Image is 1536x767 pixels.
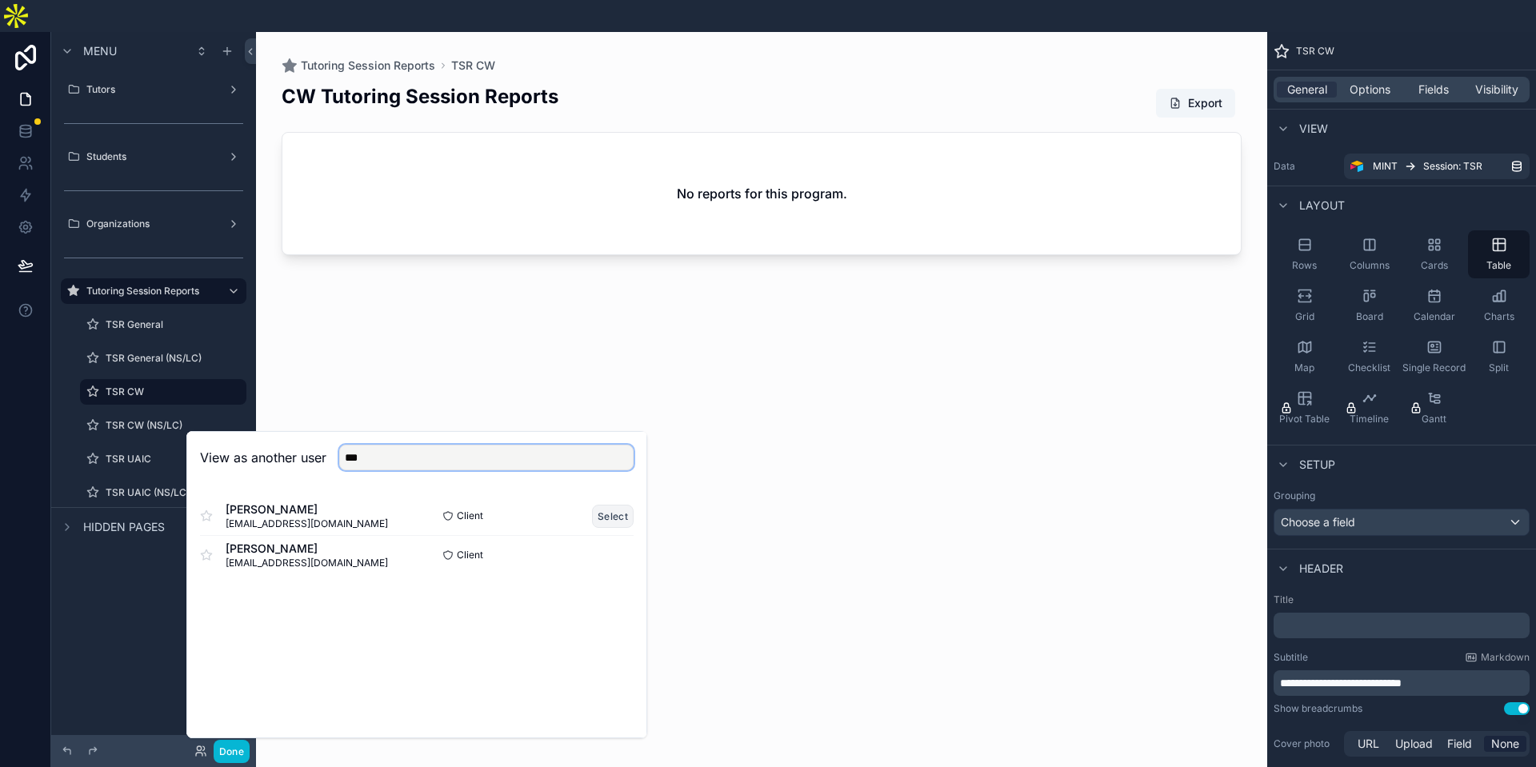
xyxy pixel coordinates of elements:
[282,83,558,110] h2: CW Tutoring Session Reports
[106,352,243,365] label: TSR General (NS/LC)
[1403,230,1465,278] button: Cards
[80,346,246,371] a: TSR General (NS/LC)
[1274,670,1530,696] div: scrollable content
[106,453,243,465] label: TSR UAIC
[1338,230,1400,278] button: Columns
[1299,198,1345,214] span: Layout
[1484,310,1514,323] span: Charts
[200,448,326,467] h2: View as another user
[86,218,221,230] label: Organizations
[226,501,388,517] span: [PERSON_NAME]
[1468,230,1530,278] button: Table
[1403,282,1465,330] button: Calendar
[1274,282,1335,330] button: Grid
[1486,259,1511,272] span: Table
[1299,121,1328,137] span: View
[1274,613,1530,638] div: scrollable content
[1403,384,1465,432] button: Gantt
[1296,45,1334,58] span: TSR CW
[1299,457,1335,473] span: Setup
[80,312,246,338] a: TSR General
[86,83,221,96] label: Tutors
[1423,160,1482,173] span: Session: TSR
[61,278,246,304] a: Tutoring Session Reports
[1350,413,1389,425] span: Timeline
[1292,259,1317,272] span: Rows
[1338,384,1400,432] button: Timeline
[1491,736,1519,752] span: None
[83,519,165,535] span: Hidden pages
[1287,82,1327,98] span: General
[1481,651,1530,664] span: Markdown
[1402,362,1466,374] span: Single Record
[80,480,246,505] a: TSR UAIC (NS/LC)
[1274,702,1362,715] div: Show breadcrumbs
[457,509,483,522] span: Client
[1489,362,1509,374] span: Split
[1274,651,1308,664] label: Subtitle
[1295,310,1314,323] span: Grid
[86,285,214,298] label: Tutoring Session Reports
[226,557,388,569] span: [EMAIL_ADDRESS][DOMAIN_NAME]
[1418,82,1449,98] span: Fields
[1350,82,1390,98] span: Options
[61,77,246,102] a: Tutors
[61,211,246,237] a: Organizations
[457,549,483,561] span: Client
[1356,310,1383,323] span: Board
[1344,154,1530,179] a: MINTSession: TSR
[1465,651,1530,664] a: Markdown
[61,144,246,170] a: Students
[80,446,246,472] a: TSR UAIC
[1468,333,1530,381] button: Split
[1279,413,1330,425] span: Pivot Table
[677,184,847,203] h2: No reports for this program.
[301,58,435,74] span: Tutoring Session Reports
[1350,160,1363,173] img: Airtable Logo
[1350,259,1390,272] span: Columns
[1358,736,1379,752] span: URL
[226,517,388,530] span: [EMAIL_ADDRESS][DOMAIN_NAME]
[83,43,117,59] span: Menu
[1156,89,1235,118] button: Export
[1395,736,1433,752] span: Upload
[1422,413,1446,425] span: Gantt
[1475,82,1518,98] span: Visibility
[1373,160,1398,173] span: MINT
[1299,561,1343,577] span: Header
[1274,160,1338,173] label: Data
[1281,515,1355,529] span: Choose a field
[80,413,246,438] a: TSR CW (NS/LC)
[214,740,250,763] button: Done
[80,379,246,405] a: TSR CW
[1274,593,1530,606] label: Title
[282,58,435,74] a: Tutoring Session Reports
[1274,489,1315,502] label: Grouping
[106,419,243,432] label: TSR CW (NS/LC)
[106,385,237,398] label: TSR CW
[1274,384,1335,432] button: Pivot Table
[1274,333,1335,381] button: Map
[1447,736,1472,752] span: Field
[592,505,634,528] button: Select
[1421,259,1448,272] span: Cards
[1338,282,1400,330] button: Board
[1274,737,1338,750] label: Cover photo
[1274,230,1335,278] button: Rows
[1274,509,1530,536] button: Choose a field
[86,150,221,163] label: Students
[1403,333,1465,381] button: Single Record
[226,541,388,557] span: [PERSON_NAME]
[106,486,243,499] label: TSR UAIC (NS/LC)
[1294,362,1314,374] span: Map
[1348,362,1390,374] span: Checklist
[106,318,243,331] label: TSR General
[1468,282,1530,330] button: Charts
[1338,333,1400,381] button: Checklist
[1414,310,1455,323] span: Calendar
[451,58,495,74] a: TSR CW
